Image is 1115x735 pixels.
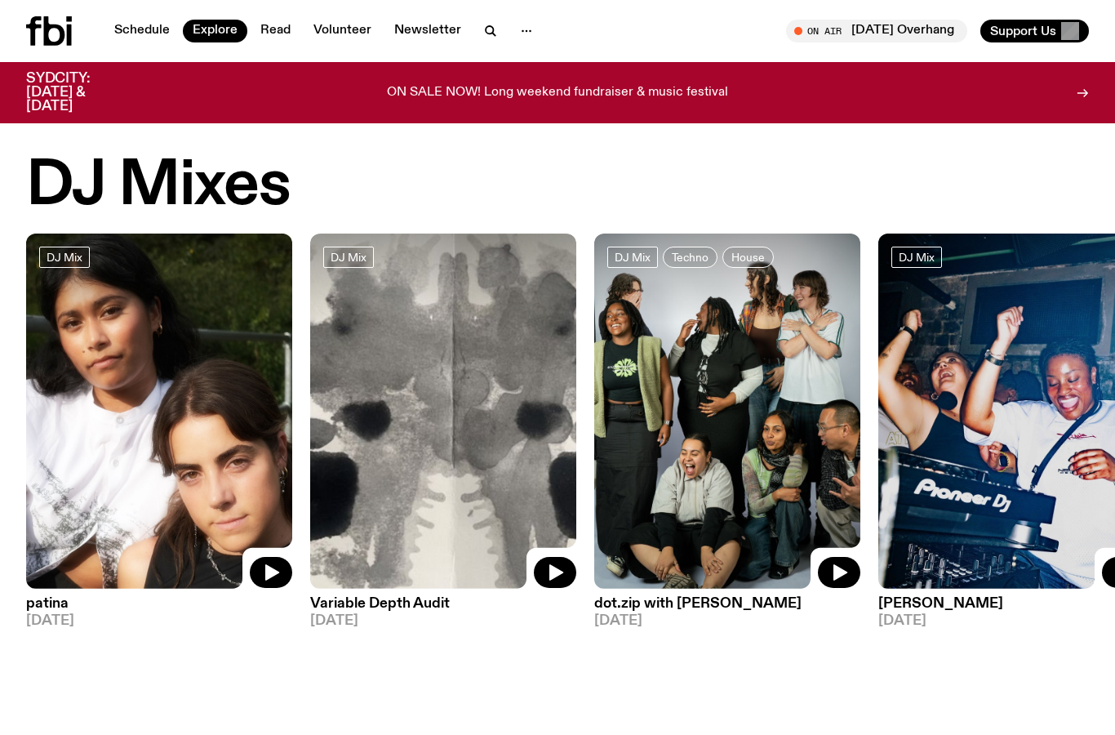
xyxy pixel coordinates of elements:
a: dot.zip with [PERSON_NAME][DATE] [594,589,860,628]
h2: DJ Mixes [26,155,290,217]
a: Newsletter [384,20,471,42]
span: [DATE] [310,614,576,628]
p: ON SALE NOW! Long weekend fundraiser & music festival [387,86,728,100]
span: DJ Mix [615,251,651,263]
a: Explore [183,20,247,42]
span: Support Us [990,24,1056,38]
h3: patina [26,597,292,611]
img: A black and white Rorschach [310,234,576,589]
span: DJ Mix [331,251,366,263]
span: Techno [672,251,709,263]
h3: SYDCITY: [DATE] & [DATE] [26,72,131,114]
a: patina[DATE] [26,589,292,628]
span: House [731,251,765,263]
span: [DATE] [594,614,860,628]
a: DJ Mix [39,247,90,268]
a: Schedule [104,20,180,42]
a: DJ Mix [607,247,658,268]
button: On Air[DATE] Overhang [786,20,967,42]
h3: dot.zip with [PERSON_NAME] [594,597,860,611]
a: House [722,247,774,268]
a: DJ Mix [891,247,942,268]
span: DJ Mix [899,251,935,263]
button: Support Us [980,20,1089,42]
a: Techno [663,247,717,268]
span: [DATE] [26,614,292,628]
a: Read [251,20,300,42]
span: DJ Mix [47,251,82,263]
h3: Variable Depth Audit [310,597,576,611]
a: Variable Depth Audit[DATE] [310,589,576,628]
a: Volunteer [304,20,381,42]
a: DJ Mix [323,247,374,268]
